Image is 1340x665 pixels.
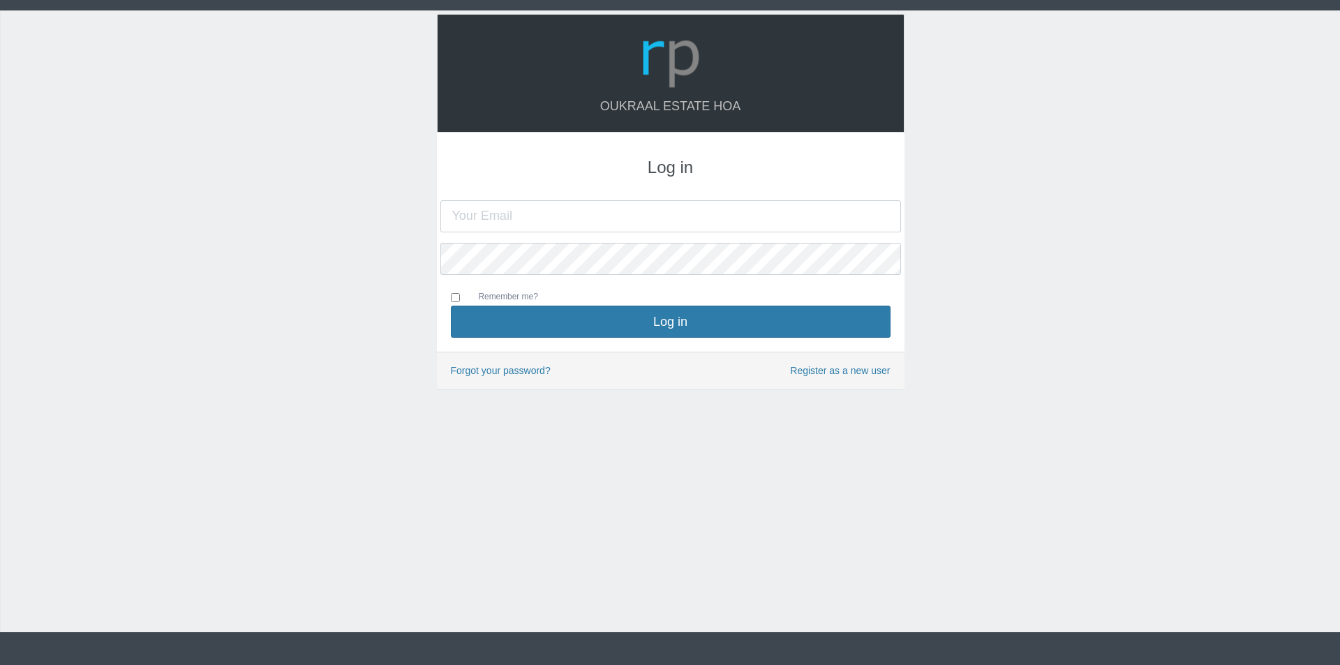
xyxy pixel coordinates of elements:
[451,293,460,302] input: Remember me?
[790,363,890,379] a: Register as a new user
[440,200,901,232] input: Your Email
[637,25,704,92] img: Logo
[451,158,891,177] h3: Log in
[451,365,551,376] a: Forgot your password?
[451,306,891,338] button: Log in
[465,290,538,306] label: Remember me?
[452,100,890,114] h4: Oukraal Estate HOA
